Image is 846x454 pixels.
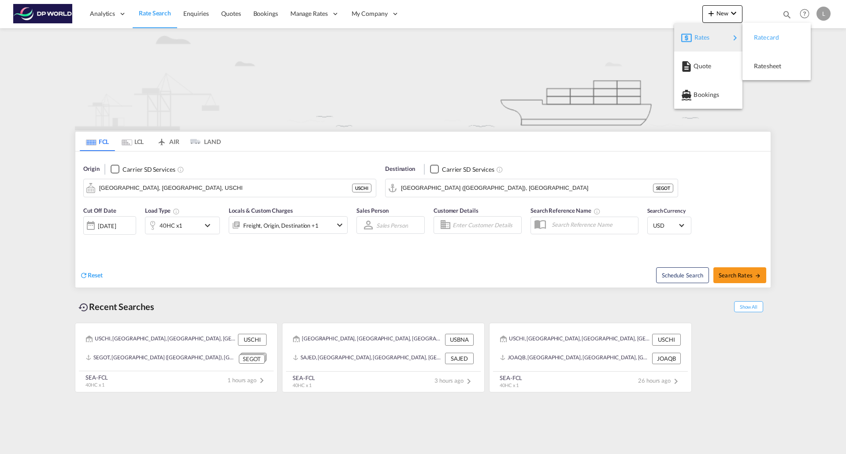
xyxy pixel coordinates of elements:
div: Bookings [681,84,735,106]
div: Ratecard [750,26,804,48]
span: Ratesheet [754,57,764,75]
span: Quote [694,57,703,75]
span: Bookings [694,86,703,103]
div: Quote [681,55,735,77]
span: Ratecard [754,29,764,46]
md-icon: icon-chevron-right [730,33,740,43]
button: Bookings [674,80,742,109]
div: Ratesheet [750,55,804,77]
span: Rates [694,29,705,46]
button: Quote [674,52,742,80]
